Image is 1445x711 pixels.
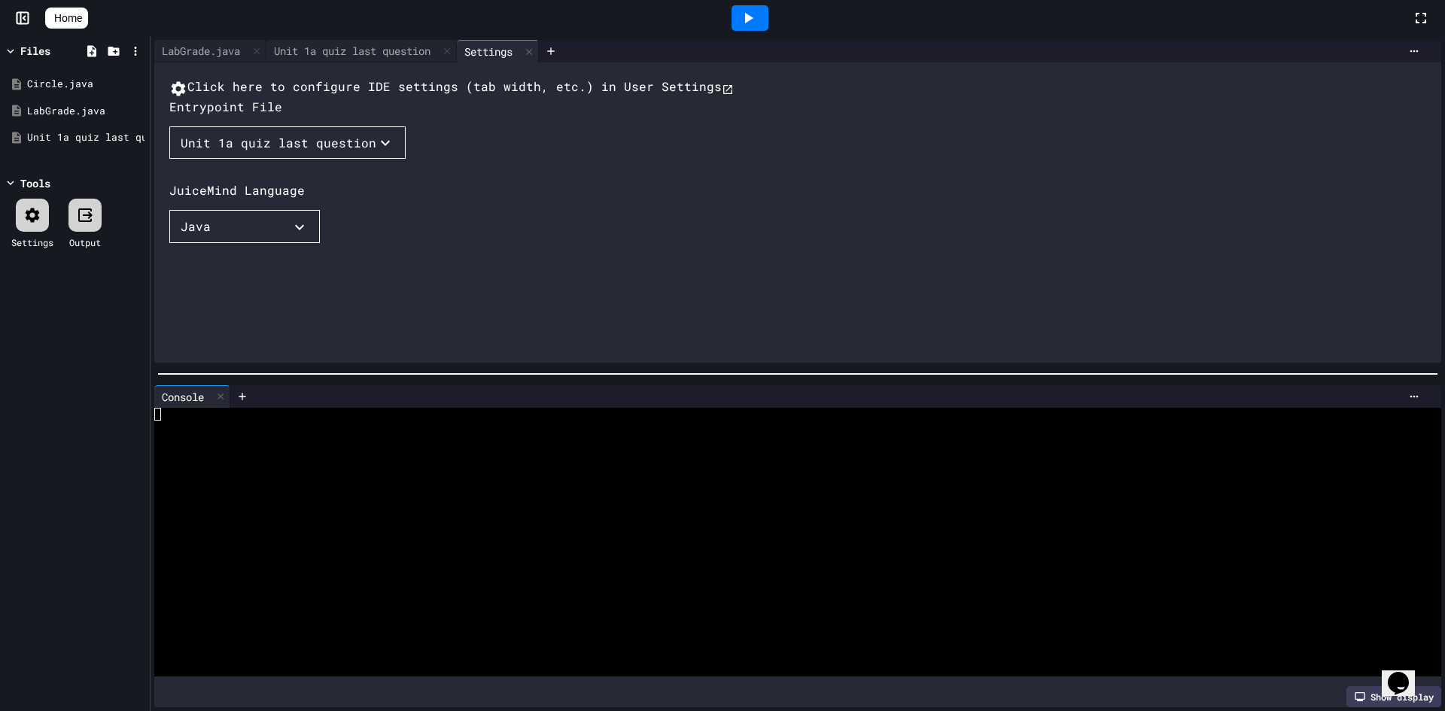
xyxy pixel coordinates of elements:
button: Click here to configure IDE settings (tab width, etc.) in User Settings [169,77,734,98]
button: Java [169,210,320,243]
div: JuiceMind Language [169,181,305,199]
a: Home [45,8,88,29]
button: Unit 1a quiz last question [169,126,406,160]
div: Console [154,389,211,405]
div: Unit 1a quiz last question [266,40,457,62]
iframe: chat widget [1382,651,1430,696]
div: Settings [457,44,520,59]
div: Unit 1a quiz last question [266,43,438,59]
div: Output [69,235,101,249]
div: Tools [20,175,50,191]
div: Show display [1346,686,1441,707]
div: Console [154,385,230,408]
div: Java [181,217,211,235]
div: LabGrade.java [154,40,266,62]
div: Settings [11,235,53,249]
div: LabGrade.java [27,104,144,119]
div: Circle.java [27,77,144,92]
div: LabGrade.java [154,43,248,59]
div: Files [20,43,50,59]
span: Home [54,11,82,26]
div: Entrypoint File [169,98,282,116]
div: Unit 1a quiz last question [181,134,376,152]
div: Unit 1a quiz last question [27,130,144,145]
div: Settings [457,40,539,62]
